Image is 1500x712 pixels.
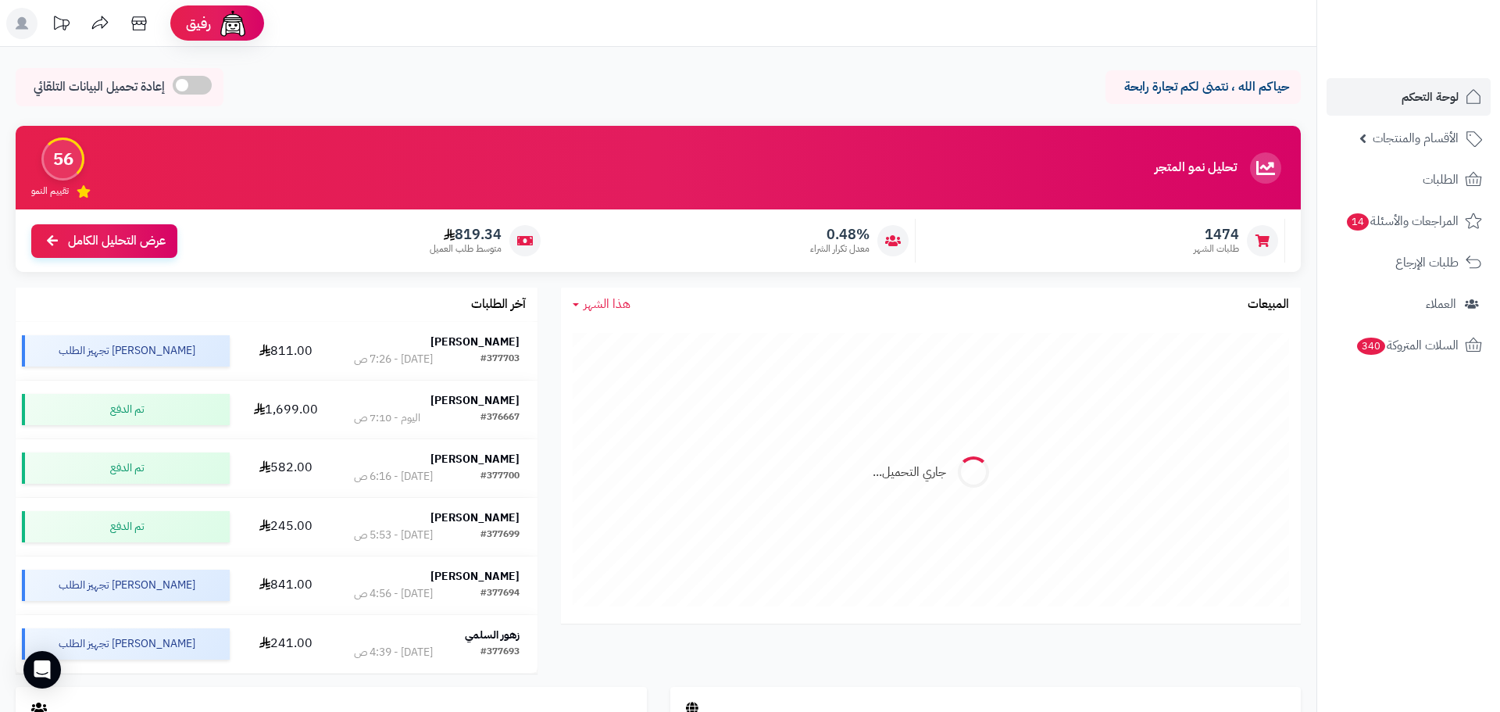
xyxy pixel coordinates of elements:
span: طلبات الشهر [1194,242,1239,256]
div: #376667 [480,410,520,426]
a: العملاء [1327,285,1491,323]
span: المراجعات والأسئلة [1345,210,1459,232]
a: الطلبات [1327,161,1491,199]
strong: [PERSON_NAME] [430,568,520,585]
div: Open Intercom Messenger [23,651,61,689]
span: طلبات الإرجاع [1395,252,1459,274]
td: 1,699.00 [236,381,336,438]
div: #377699 [480,528,520,543]
div: #377703 [480,352,520,367]
h3: المبيعات [1248,298,1289,312]
a: لوحة التحكم [1327,78,1491,116]
strong: [PERSON_NAME] [430,451,520,467]
a: السلات المتروكة340 [1327,327,1491,364]
div: [DATE] - 5:53 ص [354,528,433,543]
div: #377694 [480,586,520,602]
span: 1474 [1194,226,1239,243]
td: 811.00 [236,322,336,380]
span: الطلبات [1423,169,1459,191]
td: 245.00 [236,498,336,556]
img: ai-face.png [217,8,248,39]
div: تم الدفع [22,453,230,484]
a: عرض التحليل الكامل [31,224,177,258]
a: طلبات الإرجاع [1327,244,1491,281]
div: #377700 [480,469,520,485]
td: 582.00 [236,439,336,497]
div: [DATE] - 6:16 ص [354,469,433,485]
h3: تحليل نمو المتجر [1155,161,1237,175]
span: لوحة التحكم [1402,86,1459,108]
strong: [PERSON_NAME] [430,510,520,526]
div: جاري التحميل... [873,463,946,481]
img: logo-2.png [1394,44,1485,77]
span: 819.34 [430,226,502,243]
span: رفيق [186,14,211,33]
div: [PERSON_NAME] تجهيز الطلب [22,628,230,660]
span: معدل تكرار الشراء [810,242,870,256]
strong: [PERSON_NAME] [430,392,520,409]
div: اليوم - 7:10 ص [354,410,420,426]
strong: [PERSON_NAME] [430,334,520,350]
a: تحديثات المنصة [41,8,80,43]
td: 841.00 [236,556,336,614]
span: السلات المتروكة [1355,335,1459,356]
span: متوسط طلب العميل [430,242,502,256]
td: 241.00 [236,615,336,673]
a: هذا الشهر [573,295,630,313]
a: المراجعات والأسئلة14 [1327,202,1491,240]
span: 340 [1357,338,1385,355]
div: [PERSON_NAME] تجهيز الطلب [22,570,230,601]
span: عرض التحليل الكامل [68,232,166,250]
span: إعادة تحميل البيانات التلقائي [34,78,165,96]
p: حياكم الله ، نتمنى لكم تجارة رابحة [1117,78,1289,96]
div: تم الدفع [22,394,230,425]
div: [PERSON_NAME] تجهيز الطلب [22,335,230,367]
div: [DATE] - 7:26 ص [354,352,433,367]
div: [DATE] - 4:39 ص [354,645,433,660]
strong: زهور السلمي [465,627,520,643]
div: تم الدفع [22,511,230,542]
h3: آخر الطلبات [471,298,526,312]
span: 0.48% [810,226,870,243]
span: الأقسام والمنتجات [1373,127,1459,149]
div: #377693 [480,645,520,660]
span: العملاء [1426,293,1456,315]
span: 14 [1347,213,1369,231]
div: [DATE] - 4:56 ص [354,586,433,602]
span: تقييم النمو [31,184,69,198]
span: هذا الشهر [584,295,630,313]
